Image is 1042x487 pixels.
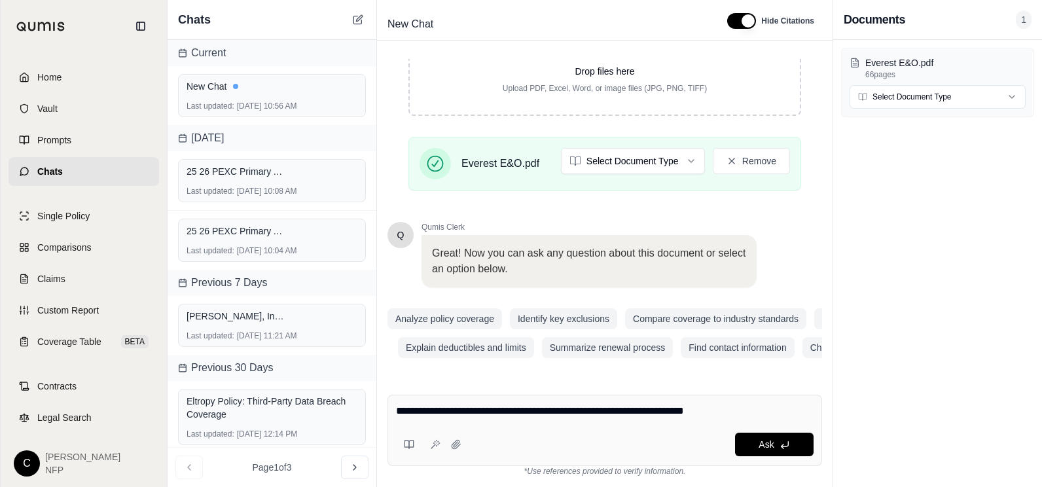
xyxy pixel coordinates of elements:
[431,65,779,78] p: Drop files here
[9,202,159,230] a: Single Policy
[735,433,814,456] button: Ask
[431,83,779,94] p: Upload PDF, Excel, Word, or image files (JPG, PNG, TIFF)
[187,225,285,238] span: 25 26 PEXC Primary Allianz Policy - Runoff Endt - Eos Fitness.pdf
[865,56,1026,69] p: Everest E&O.pdf
[45,463,120,477] span: NFP
[14,450,40,477] div: C
[187,331,234,341] span: Last updated:
[187,331,357,341] div: [DATE] 11:21 AM
[187,80,357,93] div: New Chat
[9,327,159,356] a: Coverage TableBETA
[387,308,502,329] button: Analyze policy coverage
[681,337,794,358] button: Find contact information
[168,40,376,66] div: Current
[542,337,674,358] button: Summarize renewal process
[187,186,234,196] span: Last updated:
[802,337,951,358] button: Check for specific endorsements
[187,101,234,111] span: Last updated:
[187,395,357,421] div: Eltropy Policy: Third-Party Data Breach Coverage
[9,63,159,92] a: Home
[761,16,814,26] span: Hide Citations
[168,125,376,151] div: [DATE]
[814,308,941,329] button: Identify policy requirements
[37,209,90,223] span: Single Policy
[121,335,149,348] span: BETA
[461,156,539,171] span: Everest E&O.pdf
[168,270,376,296] div: Previous 7 Days
[713,148,790,174] button: Remove
[382,14,439,35] span: New Chat
[9,403,159,432] a: Legal Search
[759,439,774,450] span: Ask
[844,10,905,29] h3: Documents
[9,157,159,186] a: Chats
[9,233,159,262] a: Comparisons
[187,310,285,323] span: [PERSON_NAME], Inc - Policy - PLM-CB-SF0EEOKH6-003.pdf
[187,101,357,111] div: [DATE] 10:56 AM
[398,337,534,358] button: Explain deductibles and limits
[9,126,159,154] a: Prompts
[45,450,120,463] span: [PERSON_NAME]
[850,56,1026,80] button: Everest E&O.pdf66pages
[37,134,71,147] span: Prompts
[387,466,822,477] div: *Use references provided to verify information.
[16,22,65,31] img: Qumis Logo
[37,335,101,348] span: Coverage Table
[187,165,285,178] span: 25 26 PEXC Primary Allianz Policy - Eos Fitness.pdf
[37,411,92,424] span: Legal Search
[9,296,159,325] a: Custom Report
[187,429,234,439] span: Last updated:
[37,272,65,285] span: Claims
[187,245,357,256] div: [DATE] 10:04 AM
[37,241,91,254] span: Comparisons
[187,245,234,256] span: Last updated:
[9,264,159,293] a: Claims
[37,380,77,393] span: Contracts
[350,12,366,27] button: New Chat
[168,355,376,381] div: Previous 30 Days
[422,222,757,232] span: Qumis Clerk
[187,186,357,196] div: [DATE] 10:08 AM
[865,69,1026,80] p: 66 pages
[37,304,99,317] span: Custom Report
[37,71,62,84] span: Home
[253,461,292,474] span: Page 1 of 3
[178,10,211,29] span: Chats
[1016,10,1032,29] span: 1
[397,228,404,242] span: Hello
[37,102,58,115] span: Vault
[187,429,357,439] div: [DATE] 12:14 PM
[37,165,63,178] span: Chats
[432,245,746,277] p: Great! Now you can ask any question about this document or select an option below.
[382,14,711,35] div: Edit Title
[9,372,159,401] a: Contracts
[625,308,806,329] button: Compare coverage to industry standards
[9,94,159,123] a: Vault
[130,16,151,37] button: Collapse sidebar
[510,308,617,329] button: Identify key exclusions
